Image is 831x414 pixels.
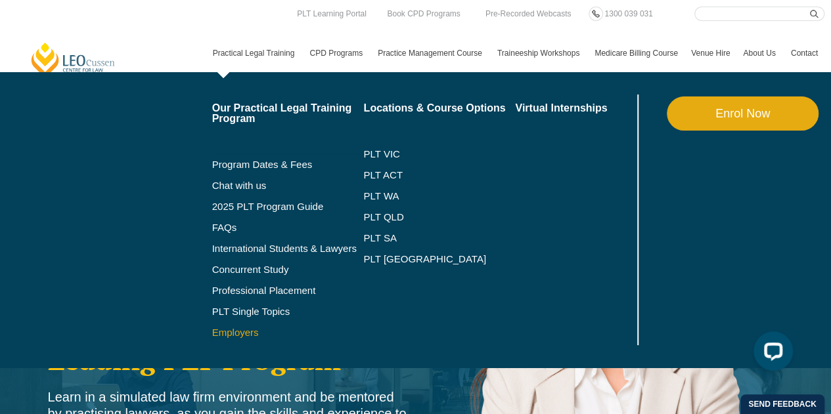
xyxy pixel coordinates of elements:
a: CPD Programs [303,34,371,72]
a: Virtual Internships [515,103,634,114]
a: Concurrent Study [212,264,364,275]
a: Employers [212,327,364,338]
a: PLT ACT [363,170,515,180]
a: Locations & Course Options [363,103,515,114]
span: 1300 039 031 [604,9,652,18]
h2: Qualify for Admission with [PERSON_NAME]'s Leading PLT Program [48,277,409,376]
a: PLT [GEOGRAPHIC_DATA] [363,254,515,264]
a: PLT SA [363,233,515,243]
iframe: LiveChat chat widget [743,326,798,381]
a: Medicare Billing Course [588,34,685,72]
a: PLT WA [363,191,482,201]
a: [PERSON_NAME] Centre for Law [30,41,117,79]
a: PLT Learning Portal [294,7,370,21]
a: Professional Placement [212,285,364,296]
a: Practice Management Course [371,34,491,72]
a: Book CPD Programs [384,7,463,21]
a: Our Practical Legal Training Program [212,103,364,124]
a: Practical Legal Training [206,34,303,72]
a: 1300 039 031 [601,7,656,21]
a: Program Dates & Fees [212,159,364,170]
a: Enrol Now [667,96,819,131]
a: PLT VIC [363,149,515,159]
a: Contact [784,34,824,72]
a: International Students & Lawyers [212,243,364,254]
a: PLT QLD [363,212,515,222]
a: Venue Hire [685,34,736,72]
a: Traineeship Workshops [491,34,588,72]
a: Pre-Recorded Webcasts [482,7,575,21]
a: About Us [736,34,784,72]
a: Chat with us [212,180,364,191]
a: PLT Single Topics [212,306,364,317]
a: 2025 PLT Program Guide [212,201,331,212]
a: FAQs [212,222,364,233]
